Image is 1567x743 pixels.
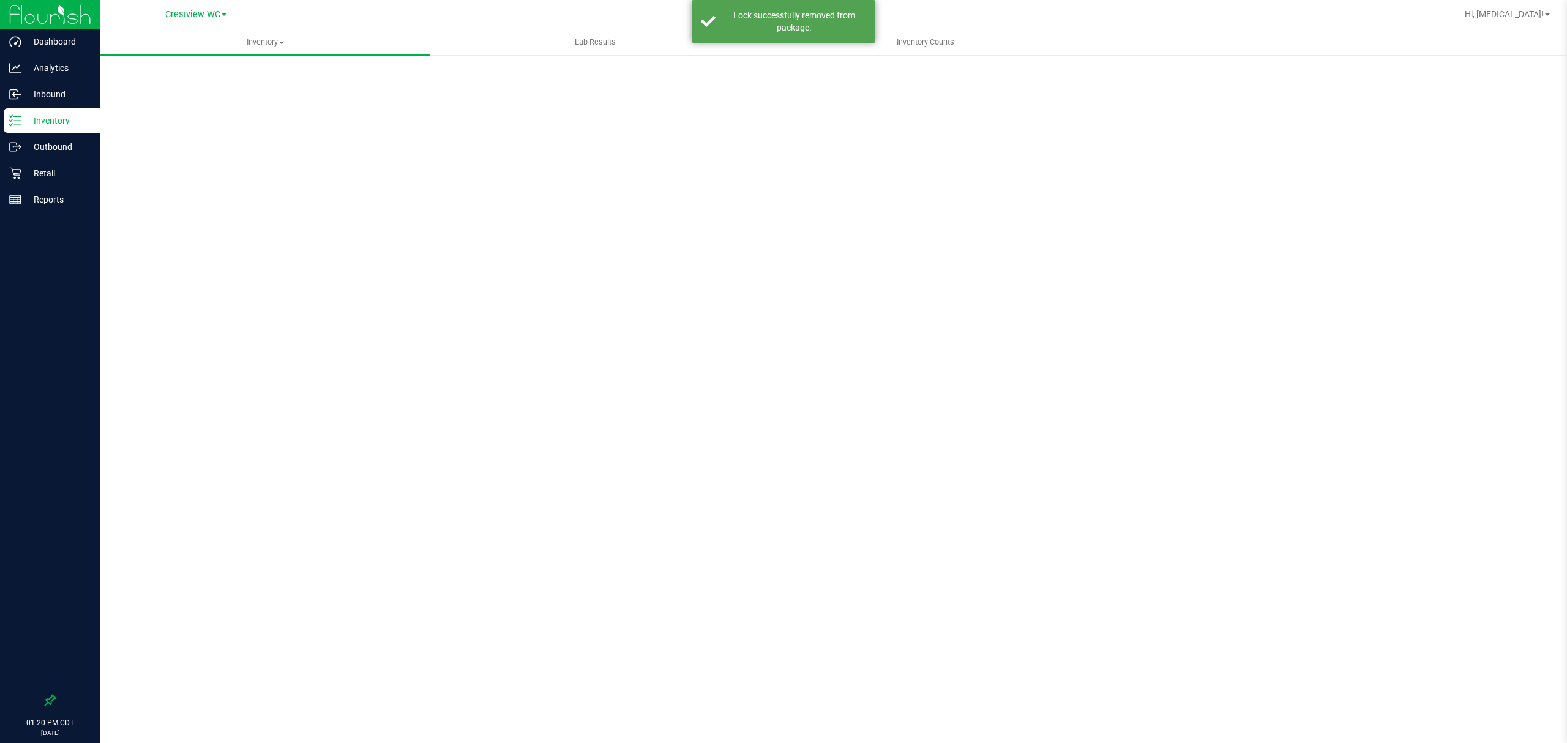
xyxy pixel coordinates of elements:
span: Inventory Counts [880,37,971,48]
inline-svg: Analytics [9,62,21,74]
p: Dashboard [21,34,95,49]
a: Lab Results [430,29,760,55]
p: Outbound [21,140,95,154]
p: Inventory [21,113,95,128]
p: [DATE] [6,728,95,737]
inline-svg: Inventory [9,114,21,127]
a: Inventory Counts [760,29,1090,55]
inline-svg: Outbound [9,141,21,153]
inline-svg: Retail [9,167,21,179]
p: 01:20 PM CDT [6,717,95,728]
p: Analytics [21,61,95,75]
p: Retail [21,166,95,181]
inline-svg: Reports [9,193,21,206]
p: Inbound [21,87,95,102]
span: Crestview WC [165,9,220,20]
span: Lab Results [558,37,632,48]
div: Lock successfully removed from package. [722,9,866,34]
inline-svg: Dashboard [9,35,21,48]
p: Reports [21,192,95,207]
span: Inventory [100,37,430,48]
label: Pin the sidebar to full width on large screens [44,694,56,706]
a: Inventory [100,29,430,55]
inline-svg: Inbound [9,88,21,100]
span: Hi, [MEDICAL_DATA]! [1465,9,1544,19]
